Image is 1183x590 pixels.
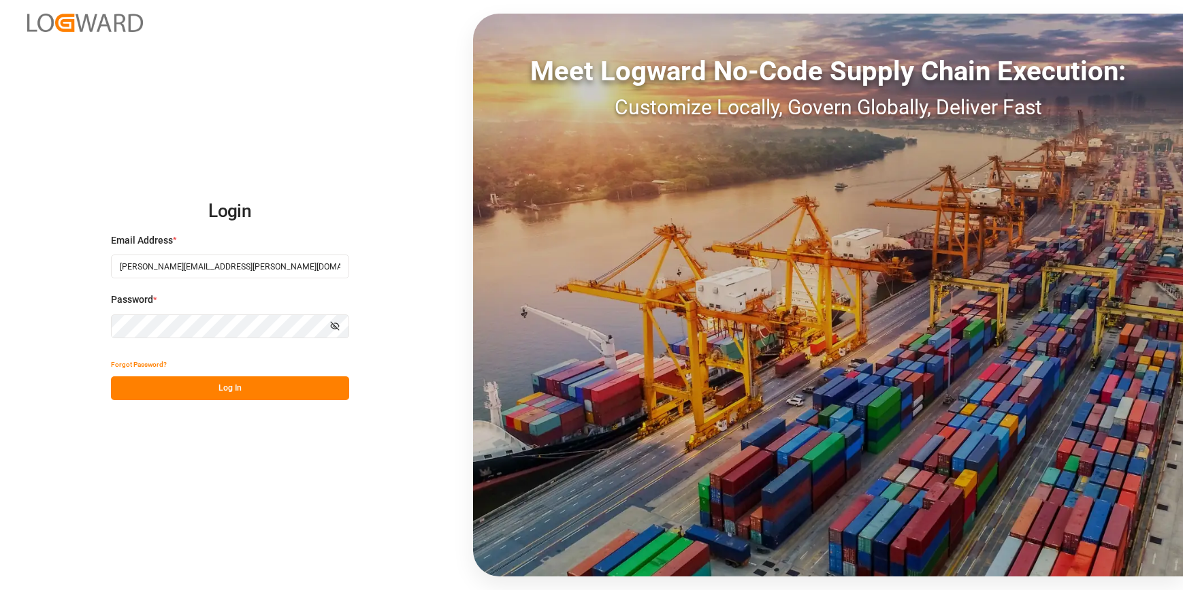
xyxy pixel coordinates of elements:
h2: Login [111,190,349,233]
span: Email Address [111,233,173,248]
button: Log In [111,376,349,400]
input: Enter your email [111,255,349,278]
div: Meet Logward No-Code Supply Chain Execution: [473,51,1183,92]
img: Logward_new_orange.png [27,14,143,32]
div: Customize Locally, Govern Globally, Deliver Fast [473,92,1183,122]
span: Password [111,293,153,307]
button: Forgot Password? [111,353,167,376]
